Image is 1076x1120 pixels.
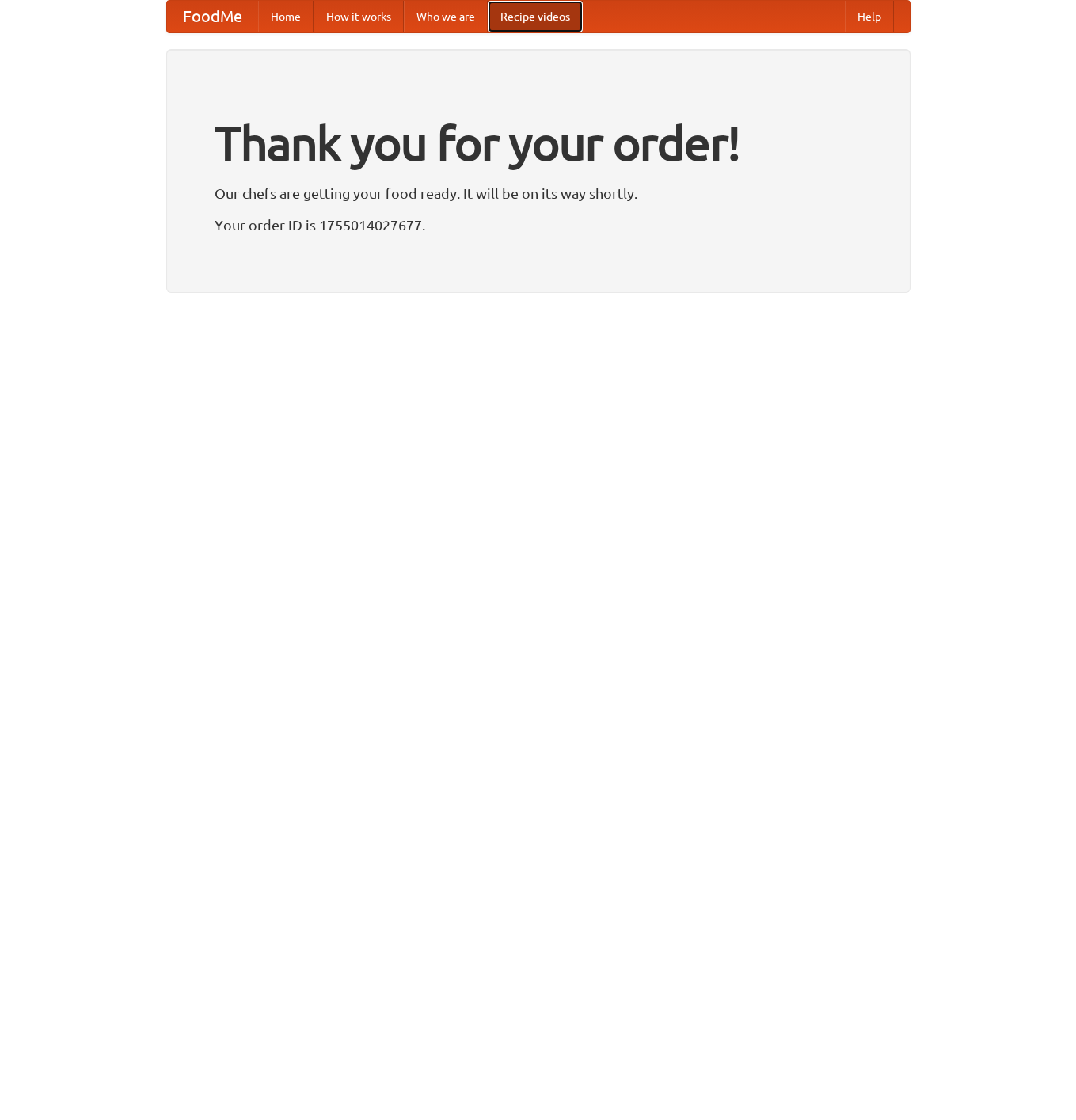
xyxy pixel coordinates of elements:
[258,1,314,32] a: Home
[215,181,862,205] p: Our chefs are getting your food ready. It will be on its way shortly.
[845,1,894,32] a: Help
[215,213,862,237] p: Your order ID is 1755014027677.
[314,1,404,32] a: How it works
[167,1,258,32] a: FoodMe
[404,1,488,32] a: Who we are
[215,105,862,181] h1: Thank you for your order!
[488,1,583,32] a: Recipe videos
